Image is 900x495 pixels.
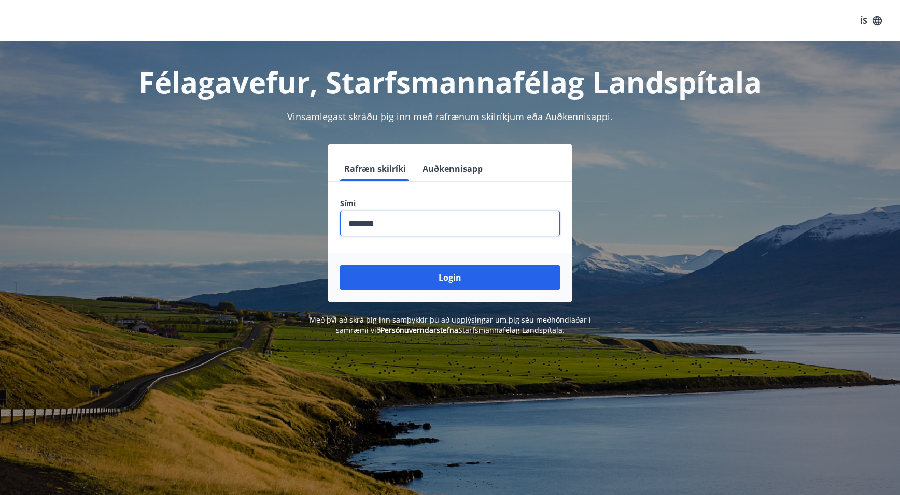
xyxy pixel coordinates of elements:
button: Auðkennisapp [418,156,487,181]
span: Vinsamlegast skráðu þig inn með rafrænum skilríkjum eða Auðkennisappi. [287,110,613,123]
h1: Félagavefur, Starfsmannafélag Landspítala [89,62,811,101]
label: Sími [340,198,560,209]
a: Persónuverndarstefna [381,325,458,335]
span: Með því að skrá þig inn samþykkir þú að upplýsingar um þig séu meðhöndlaðar í samræmi við Starfsm... [310,315,591,335]
button: Login [340,265,560,290]
button: ÍS [854,11,888,30]
button: Rafræn skilríki [340,156,410,181]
